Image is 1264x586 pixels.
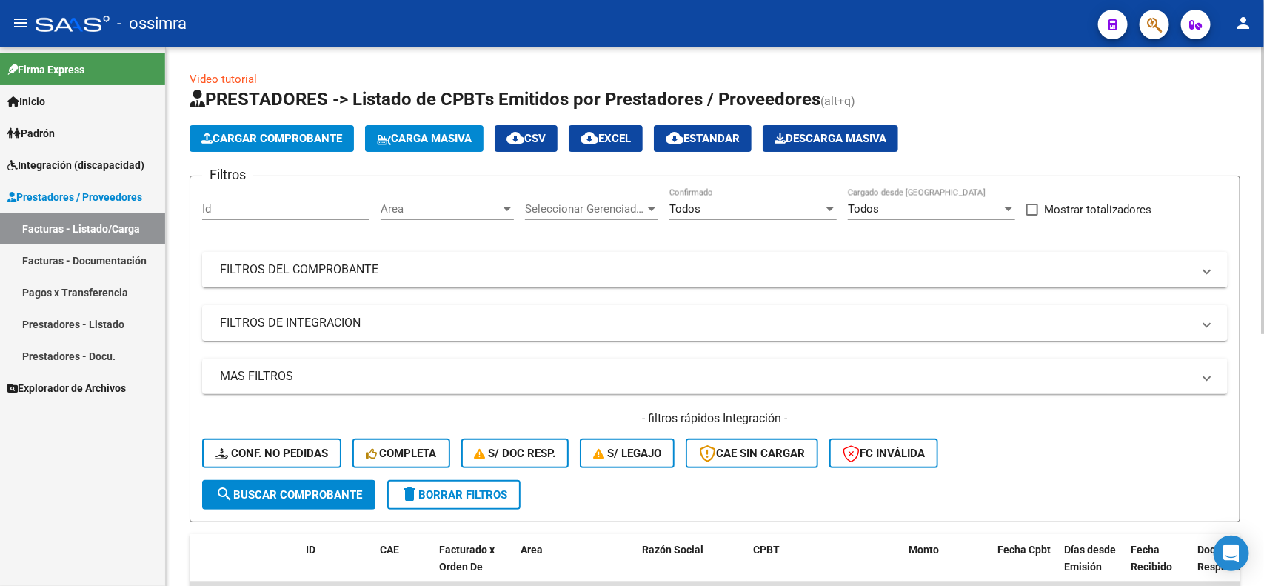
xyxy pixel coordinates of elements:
span: FC Inválida [843,447,925,460]
span: Buscar Comprobante [215,488,362,502]
button: CSV [495,125,558,152]
span: Mostrar totalizadores [1044,201,1151,219]
button: Estandar [654,125,752,152]
span: Estandar [666,132,740,145]
button: FC Inválida [829,439,938,468]
button: Conf. no pedidas [202,439,341,468]
span: Días desde Emisión [1064,544,1116,573]
span: CPBT [753,544,780,556]
mat-icon: delete [401,485,418,503]
button: Completa [352,439,450,468]
span: CAE SIN CARGAR [699,447,805,460]
button: S/ Doc Resp. [461,439,569,468]
button: Carga Masiva [365,125,484,152]
h3: Filtros [202,164,253,185]
span: Todos [848,202,879,216]
span: Seleccionar Gerenciador [525,202,645,216]
span: Todos [669,202,700,216]
span: S/ Doc Resp. [475,447,556,460]
span: Carga Masiva [377,132,472,145]
span: CSV [506,132,546,145]
span: Cargar Comprobante [201,132,342,145]
span: Razón Social [642,544,703,556]
span: PRESTADORES -> Listado de CPBTs Emitidos por Prestadores / Proveedores [190,89,820,110]
span: CAE [380,544,399,556]
span: S/ legajo [593,447,661,460]
div: Open Intercom Messenger [1214,536,1249,571]
button: CAE SIN CARGAR [686,439,818,468]
span: Firma Express [7,61,84,78]
span: Borrar Filtros [401,488,507,502]
mat-icon: search [215,485,233,503]
mat-icon: cloud_download [506,129,524,147]
span: Conf. no pedidas [215,447,328,460]
span: Area [381,202,501,216]
span: Fecha Recibido [1131,544,1172,573]
button: Descarga Masiva [763,125,898,152]
button: Borrar Filtros [387,480,521,510]
span: Fecha Cpbt [997,544,1051,556]
button: Buscar Comprobante [202,480,375,510]
span: Descarga Masiva [775,132,886,145]
span: Explorador de Archivos [7,380,126,396]
span: ID [306,544,315,556]
span: Padrón [7,125,55,141]
mat-panel-title: FILTROS DEL COMPROBANTE [220,262,1192,278]
span: Prestadores / Proveedores [7,189,142,205]
span: Integración (discapacidad) [7,157,144,173]
app-download-masive: Descarga masiva de comprobantes (adjuntos) [763,125,898,152]
mat-expansion-panel-header: MAS FILTROS [202,359,1228,394]
mat-icon: person [1234,14,1252,32]
a: Video tutorial [190,73,257,86]
mat-panel-title: FILTROS DE INTEGRACION [220,315,1192,331]
button: Cargar Comprobante [190,125,354,152]
span: Monto [909,544,939,556]
span: Area [521,544,543,556]
h4: - filtros rápidos Integración - [202,410,1228,427]
span: Completa [366,447,437,460]
mat-panel-title: MAS FILTROS [220,368,1192,384]
mat-expansion-panel-header: FILTROS DEL COMPROBANTE [202,252,1228,287]
span: Doc Respaldatoria [1197,544,1264,573]
button: EXCEL [569,125,643,152]
mat-icon: cloud_download [581,129,598,147]
mat-icon: cloud_download [666,129,683,147]
span: Facturado x Orden De [439,544,495,573]
span: EXCEL [581,132,631,145]
mat-icon: menu [12,14,30,32]
span: - ossimra [117,7,187,40]
span: Inicio [7,93,45,110]
span: (alt+q) [820,94,855,108]
button: S/ legajo [580,439,675,468]
mat-expansion-panel-header: FILTROS DE INTEGRACION [202,305,1228,341]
